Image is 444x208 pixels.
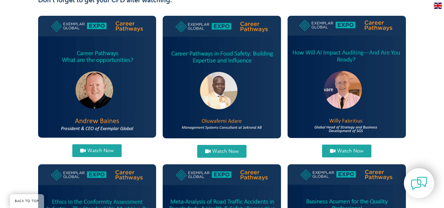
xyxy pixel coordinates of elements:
[411,175,427,192] img: contact-chat.png
[87,148,114,153] span: Watch Now
[10,194,44,208] a: BACK TO TOP
[288,16,406,138] img: willy
[197,145,246,158] a: Watch Now
[434,3,442,9] img: en
[72,144,122,157] a: Watch Now
[322,145,371,157] a: Watch Now
[38,16,156,138] img: andrew
[337,149,363,153] span: Watch Now
[212,149,239,154] span: Watch Now
[163,16,281,138] img: Oluwafemi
